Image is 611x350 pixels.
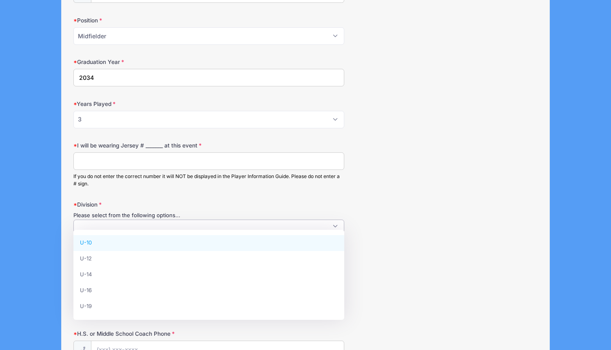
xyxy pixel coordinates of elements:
[73,251,344,267] li: U-12
[73,235,344,251] li: U-10
[73,330,228,338] label: H.S. or Middle School Coach Phone
[73,200,228,209] label: Division
[73,16,228,24] label: Position
[73,267,344,283] li: U-14
[73,173,344,187] div: If you do not enter the correct number it will NOT be displayed in the Player Information Guide. ...
[73,141,228,150] label: I will be wearing Jersey # _______ at this event
[78,224,82,231] textarea: Search
[73,100,228,108] label: Years Played
[73,283,344,299] li: U-16
[73,211,344,220] div: Please select from the following options...
[73,58,228,66] label: Graduation Year
[73,299,344,315] li: U-19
